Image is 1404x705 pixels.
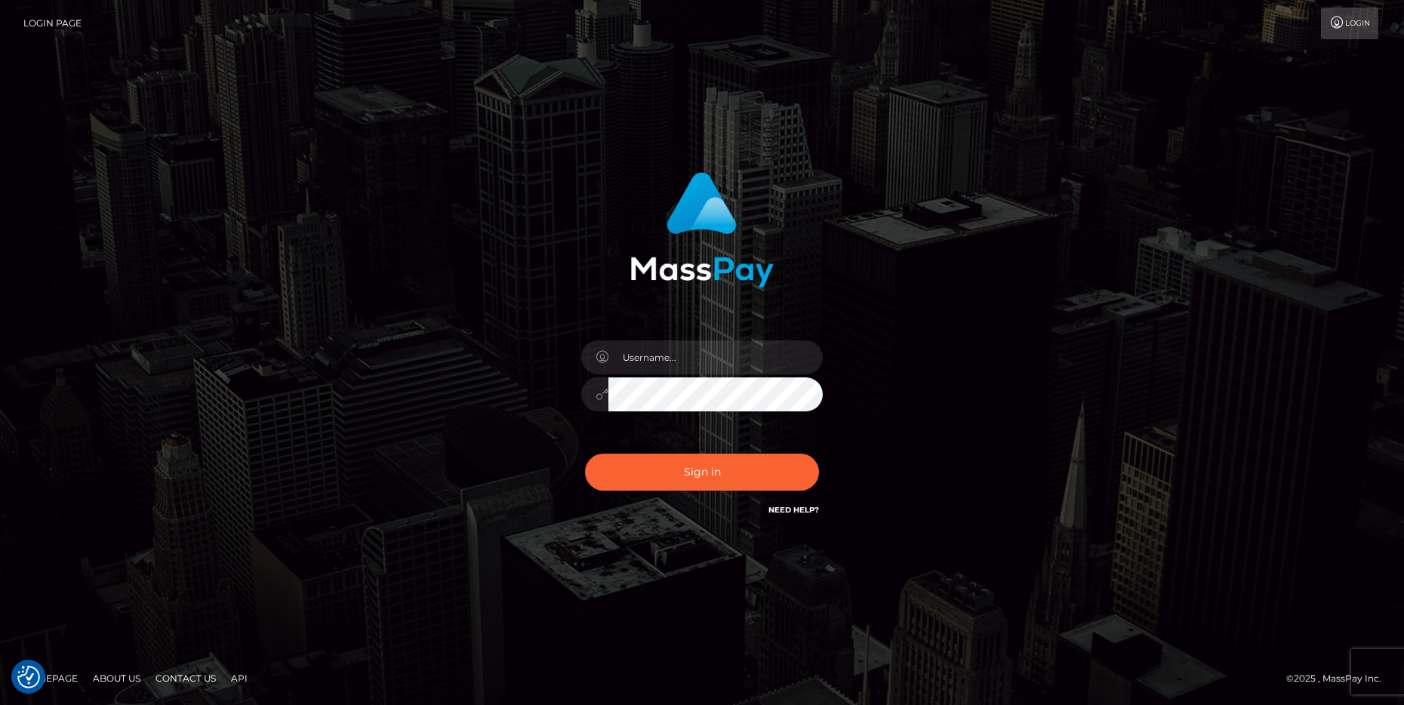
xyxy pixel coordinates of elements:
[608,340,823,374] input: Username...
[23,8,82,39] a: Login Page
[1286,670,1393,687] div: © 2025 , MassPay Inc.
[149,667,222,690] a: Contact Us
[585,454,819,491] button: Sign in
[17,666,40,688] img: Revisit consent button
[768,505,819,515] a: Need Help?
[17,667,84,690] a: Homepage
[1321,8,1378,39] a: Login
[225,667,254,690] a: API
[17,666,40,688] button: Consent Preferences
[630,172,774,288] img: MassPay Login
[87,667,146,690] a: About Us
